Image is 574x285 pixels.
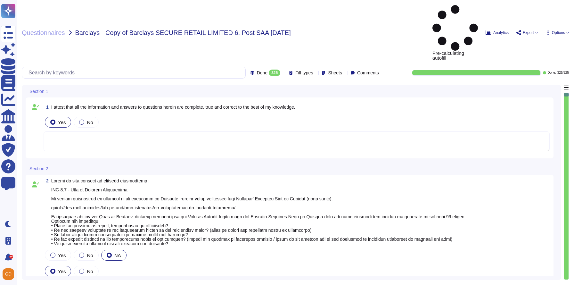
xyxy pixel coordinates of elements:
span: Done: [547,71,556,74]
span: No [87,253,93,258]
span: Sheets [328,71,342,75]
span: I attest that all the information and answers to questions herein are complete, true and correct ... [51,105,295,110]
span: No [87,120,93,125]
span: 325 / 325 [557,71,569,74]
span: Section 1 [29,89,48,94]
span: Options [552,31,565,35]
span: NA [114,253,121,258]
span: Export [523,31,534,35]
span: Yes [58,120,66,125]
span: Done [257,71,267,75]
span: Pre-calculating autofill [432,5,478,60]
button: user [1,267,19,281]
span: No [87,269,93,274]
div: 9+ [9,255,13,259]
span: Yes [58,253,66,258]
img: user [3,268,14,280]
span: Section 2 [29,166,48,171]
input: Search by keywords [25,67,245,78]
span: 1 [44,105,49,109]
span: Analytics [493,31,509,35]
span: Questionnaires [22,29,65,36]
span: Comments [357,71,379,75]
div: 325 [269,70,280,76]
span: Fill types [295,71,313,75]
span: Barclays - Copy of Barclays SECURE RETAIL LIMITED 6. Post SAA [DATE] [75,29,291,36]
button: Analytics [486,30,509,35]
span: 2 [44,179,49,183]
span: Yes [58,269,66,274]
